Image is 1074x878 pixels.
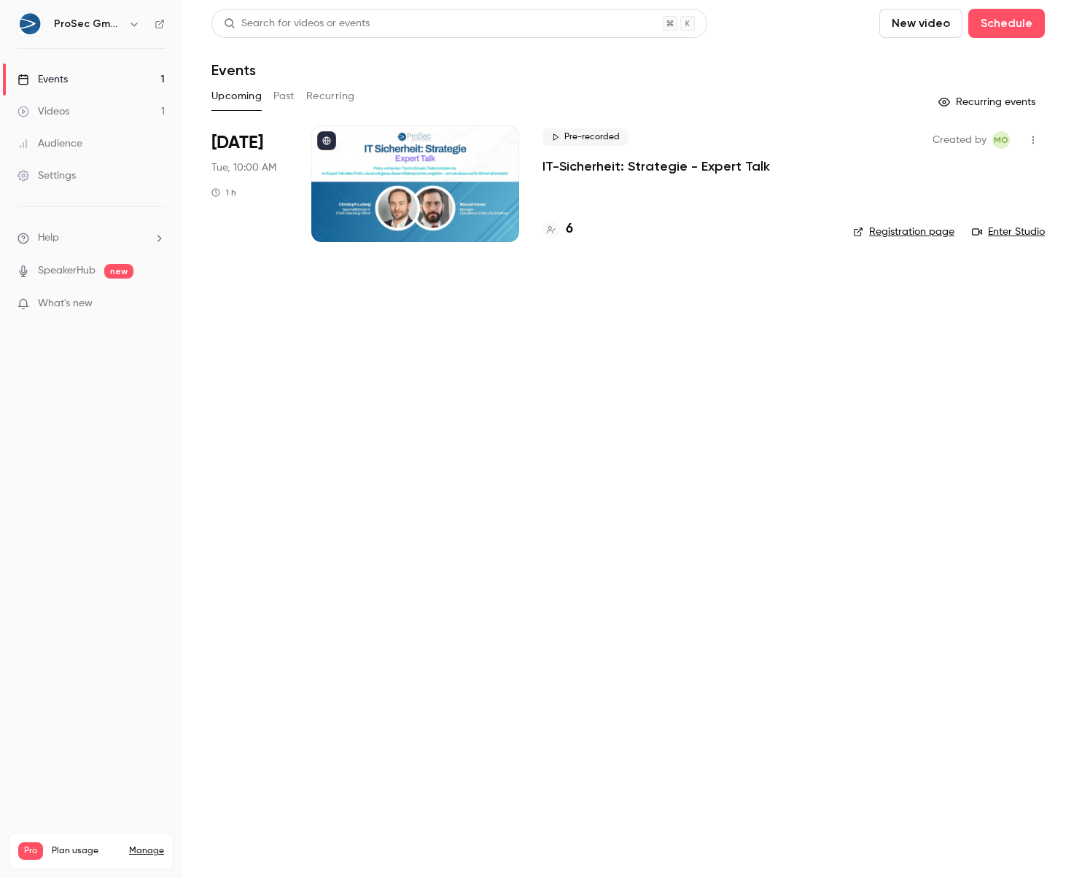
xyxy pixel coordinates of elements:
a: Manage [129,845,164,857]
h4: 6 [566,219,573,239]
li: help-dropdown-opener [17,230,165,246]
span: What's new [38,296,93,311]
h6: ProSec GmbH [54,17,122,31]
div: Search for videos or events [224,16,370,31]
a: SpeakerHub [38,263,96,279]
div: Settings [17,168,76,183]
a: IT-Sicherheit: Strategie - Expert Talk [542,158,770,175]
button: Upcoming [211,85,262,108]
span: Created by [933,131,987,149]
span: new [104,264,133,279]
span: Help [38,230,59,246]
img: ProSec GmbH [18,12,42,36]
span: Pro [18,842,43,860]
span: Tue, 10:00 AM [211,160,276,175]
button: Recurring events [932,90,1045,114]
h1: Events [211,61,256,79]
div: Sep 23 Tue, 10:00 AM (Europe/Berlin) [211,125,288,242]
button: Past [273,85,295,108]
span: Pre-recorded [542,128,629,146]
a: Enter Studio [972,225,1045,239]
span: MO [994,131,1008,149]
span: MD Operative [992,131,1010,149]
a: 6 [542,219,573,239]
div: Events [17,72,68,87]
div: Videos [17,104,69,119]
button: Schedule [968,9,1045,38]
button: Recurring [306,85,355,108]
a: Registration page [853,225,954,239]
div: 1 h [211,187,236,198]
button: New video [879,9,962,38]
span: Plan usage [52,845,120,857]
span: [DATE] [211,131,263,155]
div: Audience [17,136,82,151]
